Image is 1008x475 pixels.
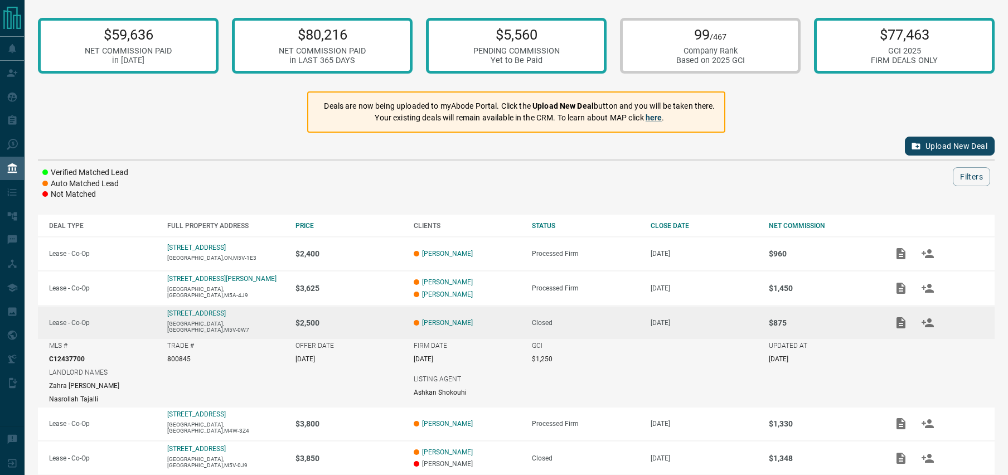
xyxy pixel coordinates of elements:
[167,255,284,261] p: [GEOGRAPHIC_DATA],ON,M5V-1E3
[42,178,128,190] li: Auto Matched Lead
[414,342,447,350] p: FIRM DATE
[167,421,284,434] p: [GEOGRAPHIC_DATA],[GEOGRAPHIC_DATA],M4W-3Z4
[49,420,156,428] p: Lease - Co-Op
[532,250,639,258] div: Processed Firm
[651,222,758,230] div: CLOSE DATE
[49,382,119,390] p: Zahra [PERSON_NAME]
[473,56,560,65] div: Yet to Be Paid
[914,454,941,462] span: Match Clients
[167,309,226,317] a: [STREET_ADDRESS]
[167,244,226,251] a: [STREET_ADDRESS]
[167,321,284,333] p: [GEOGRAPHIC_DATA],[GEOGRAPHIC_DATA],M5V-0W7
[953,167,990,186] button: Filters
[710,32,726,42] span: /467
[414,222,521,230] div: CLIENTS
[85,46,172,56] div: NET COMMISSION PAID
[295,222,403,230] div: PRICE
[85,56,172,65] div: in [DATE]
[769,222,876,230] div: NET COMMISSION
[871,26,938,43] p: $77,463
[324,112,715,124] p: Your existing deals will remain available in the CRM. To learn about MAP click .
[888,284,914,292] span: Add / View Documents
[167,355,191,363] p: 800845
[167,410,226,418] a: [STREET_ADDRESS]
[914,284,941,292] span: Match Clients
[422,250,473,258] a: [PERSON_NAME]
[422,448,473,456] a: [PERSON_NAME]
[49,222,156,230] div: DEAL TYPE
[167,342,194,350] p: TRADE #
[676,56,745,65] div: Based on 2025 GCI
[295,355,315,363] p: [DATE]
[769,318,876,327] p: $875
[651,284,758,292] p: [DATE]
[769,249,876,258] p: $960
[414,389,467,396] p: Ashkan Shokouhi
[888,249,914,257] span: Add / View Documents
[769,284,876,293] p: $1,450
[279,26,366,43] p: $80,216
[888,454,914,462] span: Add / View Documents
[279,46,366,56] div: NET COMMISSION PAID
[473,26,560,43] p: $5,560
[422,278,473,286] a: [PERSON_NAME]
[49,342,67,350] p: MLS #
[422,420,473,428] a: [PERSON_NAME]
[49,250,156,258] p: Lease - Co-Op
[414,355,433,363] p: [DATE]
[295,342,334,350] p: OFFER DATE
[473,46,560,56] div: PENDING COMMISSION
[888,419,914,427] span: Add / View Documents
[532,454,639,462] div: Closed
[914,419,941,427] span: Match Clients
[85,26,172,43] p: $59,636
[769,454,876,463] p: $1,348
[49,355,85,363] p: C12437700
[324,100,715,112] p: Deals are now being uploaded to myAbode Portal. Click the button and you will be taken there.
[279,56,366,65] div: in LAST 365 DAYS
[167,286,284,298] p: [GEOGRAPHIC_DATA],[GEOGRAPHIC_DATA],M5A-4J9
[532,319,639,327] div: Closed
[532,222,639,230] div: STATUS
[49,284,156,292] p: Lease - Co-Op
[769,342,807,350] p: UPDATED AT
[295,419,403,428] p: $3,800
[769,419,876,428] p: $1,330
[532,101,594,110] strong: Upload New Deal
[295,454,403,463] p: $3,850
[414,375,461,383] p: LISTING AGENT
[532,342,542,350] p: GCI
[914,318,941,326] span: Match Clients
[414,460,521,468] p: [PERSON_NAME]
[49,395,98,403] p: Nasrollah Tajalli
[532,420,639,428] div: Processed Firm
[871,56,938,65] div: FIRM DEALS ONLY
[167,456,284,468] p: [GEOGRAPHIC_DATA],[GEOGRAPHIC_DATA],M5V-0J9
[769,355,788,363] p: [DATE]
[167,445,226,453] a: [STREET_ADDRESS]
[676,46,745,56] div: Company Rank
[651,454,758,462] p: [DATE]
[42,189,128,200] li: Not Matched
[295,249,403,258] p: $2,400
[295,284,403,293] p: $3,625
[49,369,108,376] p: LANDLORD NAMES
[646,113,662,122] a: here
[888,318,914,326] span: Add / View Documents
[651,420,758,428] p: [DATE]
[532,284,639,292] div: Processed Firm
[905,137,995,156] button: Upload New Deal
[676,26,745,43] p: 99
[651,250,758,258] p: [DATE]
[422,290,473,298] a: [PERSON_NAME]
[49,454,156,462] p: Lease - Co-Op
[42,167,128,178] li: Verified Matched Lead
[167,222,284,230] div: FULL PROPERTY ADDRESS
[651,319,758,327] p: [DATE]
[167,275,277,283] a: [STREET_ADDRESS][PERSON_NAME]
[422,319,473,327] a: [PERSON_NAME]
